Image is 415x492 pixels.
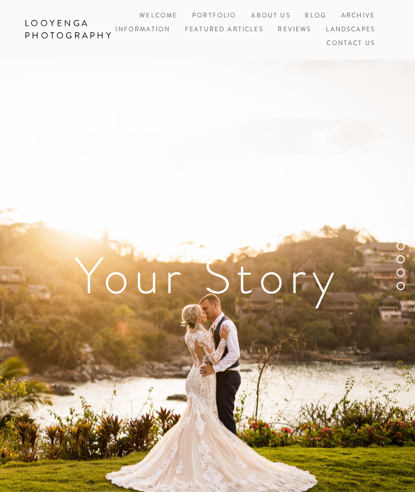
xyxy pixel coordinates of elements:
a: Blog [305,9,326,23]
a: Looyenga Photography [17,15,101,45]
h1: Your Story [25,250,390,301]
a: Portfolio [192,11,236,20]
a: Welcome [139,9,177,23]
a: Archive [341,9,375,23]
a: Contact Us [326,36,375,50]
a: Information [115,25,170,34]
a: Landscapes [326,23,375,36]
a: About Us [251,9,290,23]
a: Featured Articles [185,23,263,36]
a: Reviews [278,23,311,36]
